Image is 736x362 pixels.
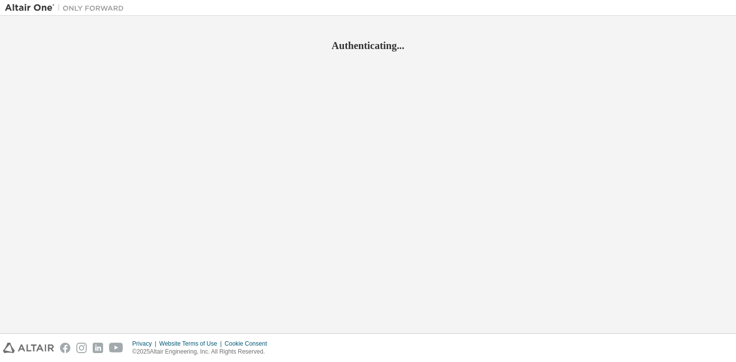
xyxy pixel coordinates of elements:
img: youtube.svg [109,343,123,353]
img: facebook.svg [60,343,70,353]
div: Website Terms of Use [159,340,225,348]
img: linkedin.svg [93,343,103,353]
p: © 2025 Altair Engineering, Inc. All Rights Reserved. [132,348,273,356]
img: altair_logo.svg [3,343,54,353]
div: Privacy [132,340,159,348]
div: Cookie Consent [225,340,273,348]
img: instagram.svg [76,343,87,353]
img: Altair One [5,3,129,13]
h2: Authenticating... [5,39,731,52]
